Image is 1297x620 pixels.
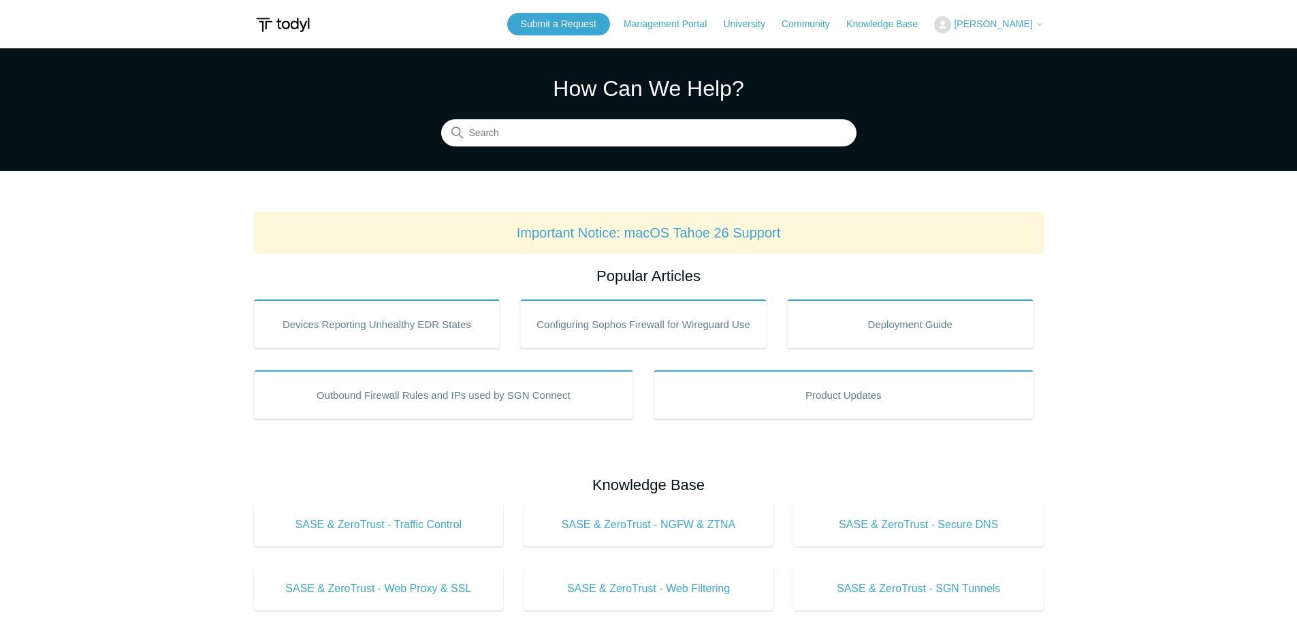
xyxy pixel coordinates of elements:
span: SASE & ZeroTrust - Traffic Control [274,517,483,533]
a: Management Portal [624,17,720,31]
a: SASE & ZeroTrust - SGN Tunnels [794,567,1044,610]
a: Important Notice: macOS Tahoe 26 Support [517,225,781,240]
h1: How Can We Help? [441,72,856,105]
a: SASE & ZeroTrust - Secure DNS [794,503,1044,546]
a: Configuring Sophos Firewall for Wireguard Use [520,299,767,348]
a: SASE & ZeroTrust - Traffic Control [254,503,504,546]
h2: Knowledge Base [254,474,1044,496]
a: Outbound Firewall Rules and IPs used by SGN Connect [254,370,634,419]
span: SASE & ZeroTrust - Web Filtering [544,581,753,597]
img: Todyl Support Center Help Center home page [254,12,312,37]
span: SASE & ZeroTrust - Secure DNS [814,517,1023,533]
span: SASE & ZeroTrust - SGN Tunnels [814,581,1023,597]
h2: Popular Articles [254,265,1044,287]
a: SASE & ZeroTrust - NGFW & ZTNA [524,503,773,546]
span: SASE & ZeroTrust - NGFW & ZTNA [544,517,753,533]
a: Deployment Guide [787,299,1034,348]
a: University [723,17,778,31]
span: SASE & ZeroTrust - Web Proxy & SSL [274,581,483,597]
a: Knowledge Base [846,17,931,31]
a: Product Updates [654,370,1034,419]
a: Devices Reporting Unhealthy EDR States [254,299,500,348]
input: Search [441,120,856,147]
button: [PERSON_NAME] [934,16,1043,33]
a: Community [782,17,844,31]
a: Submit a Request [507,13,610,35]
a: SASE & ZeroTrust - Web Proxy & SSL [254,567,504,610]
a: SASE & ZeroTrust - Web Filtering [524,567,773,610]
span: [PERSON_NAME] [954,18,1032,29]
